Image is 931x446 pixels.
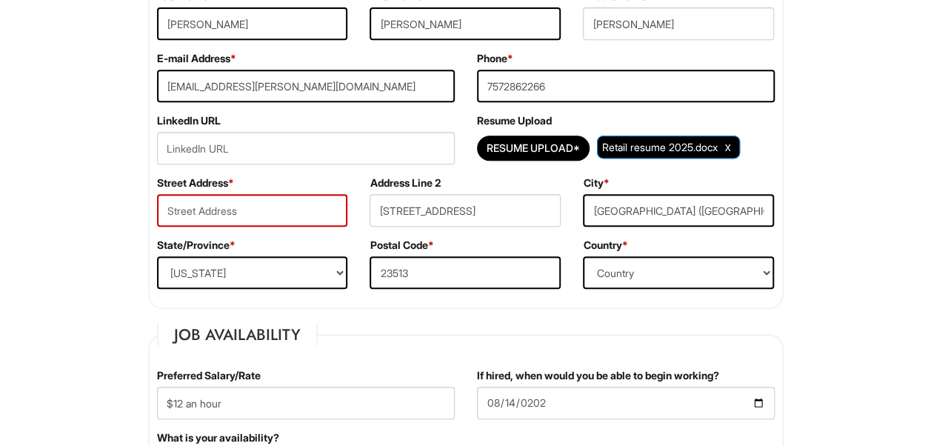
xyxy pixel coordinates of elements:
[370,238,433,253] label: Postal Code
[157,70,455,102] input: E-mail Address
[157,51,236,66] label: E-mail Address
[583,7,774,40] input: Middle Name
[157,132,455,164] input: LinkedIn URL
[477,70,775,102] input: Phone
[370,7,561,40] input: First Name
[370,256,561,289] input: Postal Code
[370,194,561,227] input: Apt., Suite, Box, etc.
[157,113,221,128] label: LinkedIn URL
[583,194,774,227] input: City
[583,238,627,253] label: Country
[157,7,348,40] input: Last Name
[157,324,318,346] legend: Job Availability
[370,176,440,190] label: Address Line 2
[583,256,774,289] select: Country
[157,194,348,227] input: Street Address
[157,430,279,445] label: What is your availability?
[157,176,234,190] label: Street Address
[157,256,348,289] select: State/Province
[477,51,513,66] label: Phone
[157,368,261,383] label: Preferred Salary/Rate
[157,238,236,253] label: State/Province
[721,137,735,157] a: Clear Uploaded File
[477,136,590,161] button: Resume Upload*Resume Upload*
[477,113,552,128] label: Resume Upload
[157,387,455,419] input: Preferred Salary/Rate
[477,368,719,383] label: If hired, when would you be able to begin working?
[583,176,609,190] label: City
[602,141,718,153] span: Retail resume 2025.docx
